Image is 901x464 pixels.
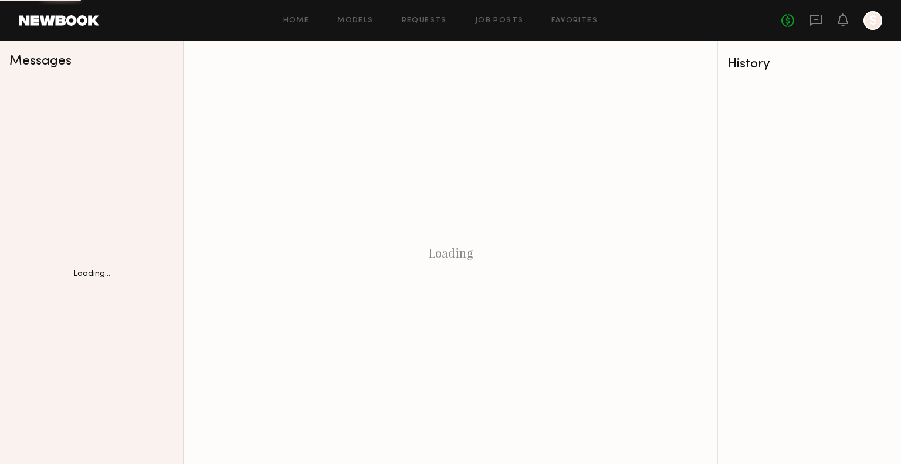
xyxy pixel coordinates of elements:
[184,41,717,464] div: Loading
[9,55,72,68] span: Messages
[551,17,598,25] a: Favorites
[863,11,882,30] a: S
[73,270,110,278] div: Loading...
[475,17,524,25] a: Job Posts
[283,17,310,25] a: Home
[727,57,892,71] div: History
[402,17,447,25] a: Requests
[337,17,373,25] a: Models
